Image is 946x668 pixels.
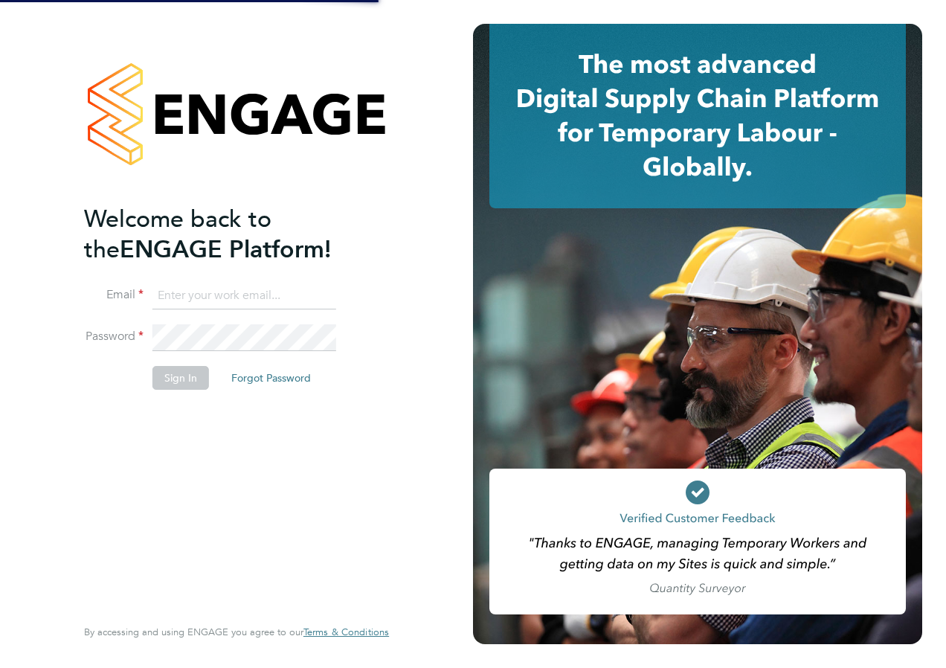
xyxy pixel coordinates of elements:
button: Sign In [152,366,209,390]
a: Terms & Conditions [303,626,389,638]
h2: ENGAGE Platform! [84,204,374,265]
button: Forgot Password [219,366,323,390]
span: Welcome back to the [84,205,271,264]
span: By accessing and using ENGAGE you agree to our [84,626,389,638]
label: Email [84,287,144,303]
input: Enter your work email... [152,283,336,309]
label: Password [84,329,144,344]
